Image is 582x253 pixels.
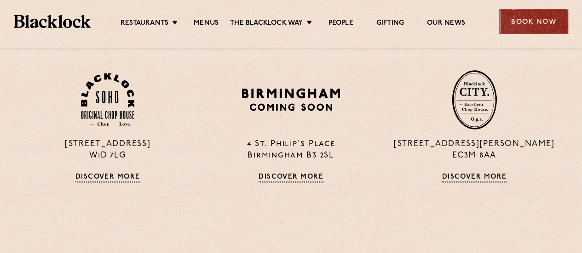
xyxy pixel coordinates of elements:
a: Discover More [259,173,323,182]
p: 4 St. Philip's Place Birmingham B3 2SL [206,139,375,162]
a: People [328,19,353,29]
a: Menus [194,19,219,29]
div: Book Now [499,9,568,34]
img: Soho-stamp-default.svg [81,73,134,127]
img: City-stamp-default.svg [452,70,497,129]
a: Discover More [75,173,140,182]
p: [STREET_ADDRESS][PERSON_NAME] EC3M 8AA [390,139,559,162]
a: Gifting [376,19,404,29]
a: Restaurants [121,19,168,29]
p: [STREET_ADDRESS] W1D 7LG [23,139,192,162]
img: BL_Textured_Logo-footer-cropped.svg [14,15,91,28]
img: BIRMINGHAM-P22_-e1747915156957.png [240,85,342,114]
a: Our News [427,19,465,29]
a: The Blacklock Way [230,19,303,29]
a: Discover More [442,173,507,182]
